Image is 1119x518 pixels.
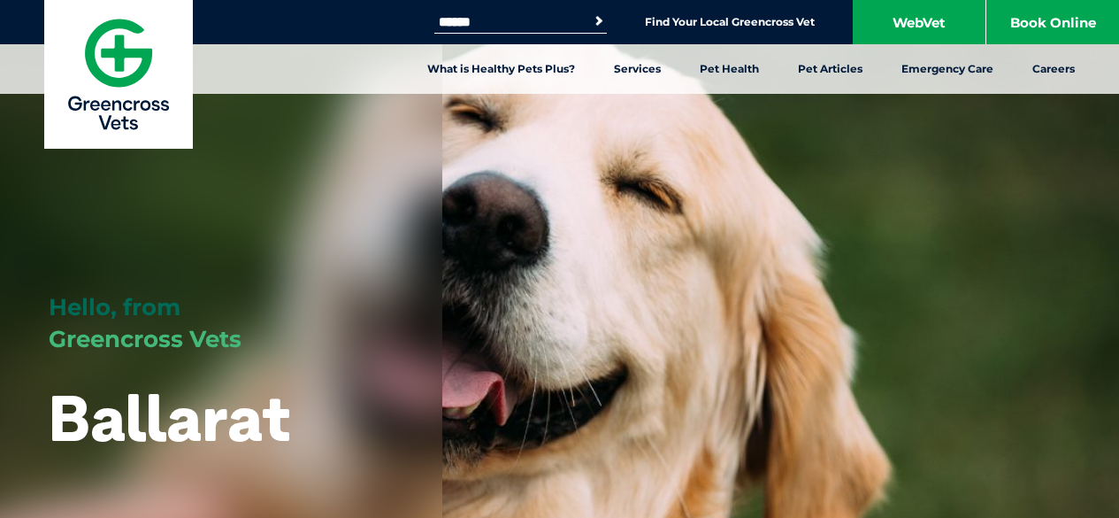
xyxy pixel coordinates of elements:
h1: Ballarat [49,383,291,452]
span: Greencross Vets [49,325,241,353]
a: Careers [1013,44,1094,94]
a: Services [594,44,680,94]
a: Pet Articles [778,44,882,94]
button: Search [590,12,608,30]
a: Find Your Local Greencross Vet [645,15,815,29]
a: Emergency Care [882,44,1013,94]
span: Hello, from [49,293,180,321]
a: What is Healthy Pets Plus? [408,44,594,94]
a: Pet Health [680,44,778,94]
